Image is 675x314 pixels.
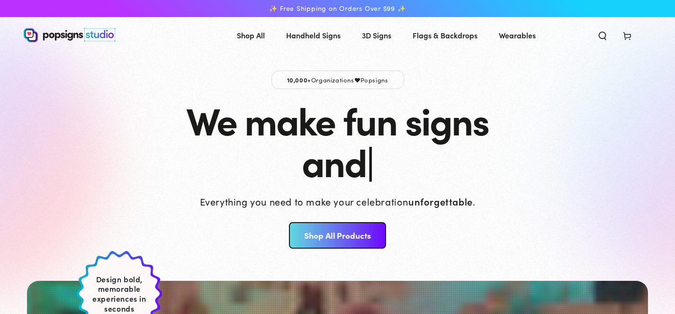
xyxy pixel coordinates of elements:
[279,23,348,48] a: Handheld Signs
[355,23,398,48] a: 3D Signs
[408,195,473,208] strong: unforgettable
[499,28,536,42] span: Wearables
[186,99,488,182] h1: We make fun signs and
[286,28,341,42] span: Handheld Signs
[269,4,405,13] span: ✨ Free Shipping on Orders Over $99 ✨
[237,28,265,42] span: Shop All
[492,23,543,48] a: Wearables
[24,28,116,42] img: Popsigns Studio
[413,28,477,42] span: Flags & Backdrops
[289,222,386,249] a: Shop All Products
[362,28,391,42] span: 3D Signs
[366,134,373,188] span: |
[200,195,476,208] p: Everything you need to make your celebration .
[590,25,615,45] summary: Search our site
[230,23,272,48] a: Shop All
[287,75,311,84] span: 10,000+
[405,23,485,48] a: Flags & Backdrops
[271,71,404,89] p: Organizations Popsigns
